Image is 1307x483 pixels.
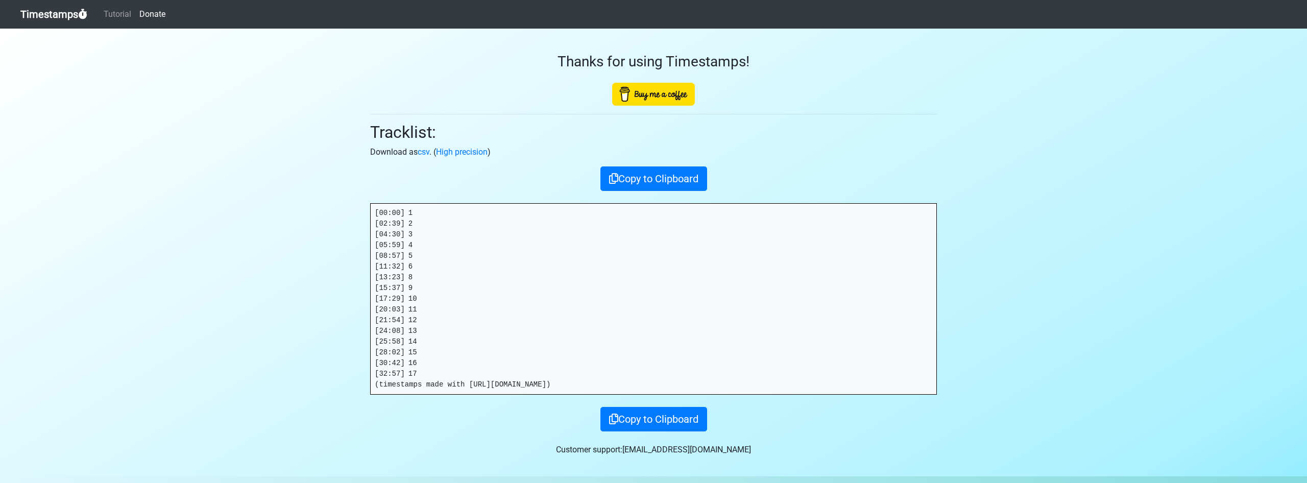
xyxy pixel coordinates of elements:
[370,53,937,70] h3: Thanks for using Timestamps!
[100,4,135,25] a: Tutorial
[436,147,488,157] a: High precision
[135,4,170,25] a: Donate
[371,204,936,394] pre: [00:00] 1 [02:39] 2 [04:30] 3 [05:59] 4 [08:57] 5 [11:32] 6 [13:23] 8 [15:37] 9 [17:29] 10 [20:03...
[20,4,87,25] a: Timestamps
[370,146,937,158] p: Download as . ( )
[600,407,707,431] button: Copy to Clipboard
[600,166,707,191] button: Copy to Clipboard
[612,83,695,106] img: Buy Me A Coffee
[418,147,429,157] a: csv
[370,123,937,142] h2: Tracklist:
